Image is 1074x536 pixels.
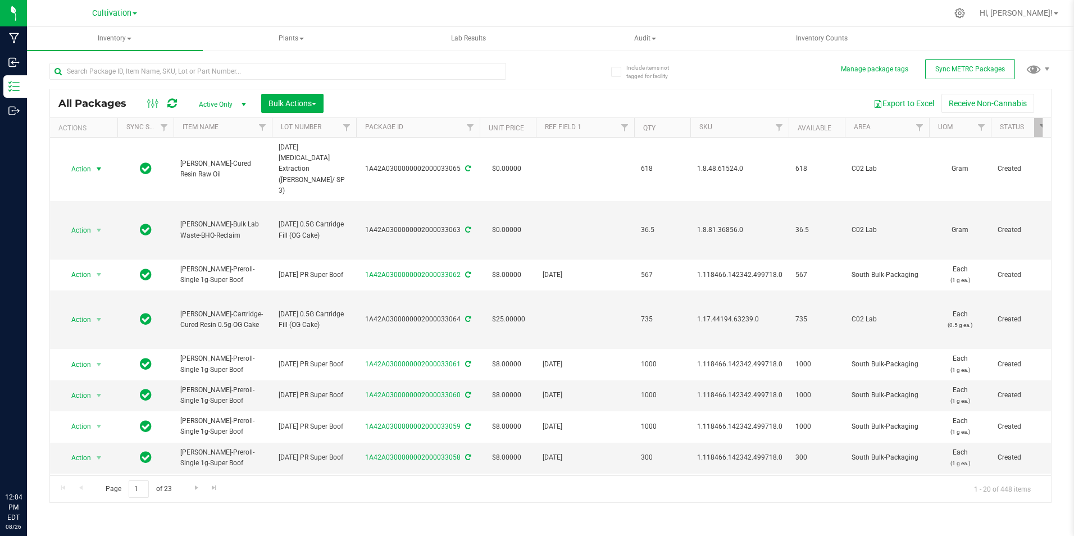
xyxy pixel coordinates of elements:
span: Action [61,161,92,177]
a: 1A42A0300000002000033058 [365,453,461,461]
span: select [92,357,106,373]
span: 1000 [641,421,684,432]
span: Each [936,264,984,285]
span: Created [998,314,1046,325]
span: Include items not tagged for facility [626,63,682,80]
span: In Sync [140,311,152,327]
span: South Bulk-Packaging [852,421,922,432]
a: Filter [911,118,929,137]
a: Available [798,124,831,132]
span: Action [61,312,92,328]
a: Status [1000,123,1024,131]
span: Sync from Compliance System [463,271,471,279]
span: select [92,312,106,328]
p: (1 g ea.) [936,426,984,437]
span: Bulk Actions [268,99,316,108]
a: Package ID [365,123,403,131]
span: $8.00000 [486,267,527,283]
a: Qty [643,124,656,132]
span: Inventory [27,27,203,51]
span: $0.00000 [486,222,527,238]
button: Sync METRC Packages [925,59,1015,79]
span: Action [61,450,92,466]
span: Created [998,421,1046,432]
inline-svg: Outbound [8,105,20,116]
span: [DATE] [543,390,627,401]
span: Action [61,419,92,434]
span: Sync from Compliance System [463,423,471,430]
inline-svg: Inventory [8,81,20,92]
span: 300 [795,452,838,463]
span: 1.17.44194.63239.0 [697,314,782,325]
span: Each [936,385,984,406]
span: Cultivation [92,8,131,18]
span: [DATE] [543,270,627,280]
a: Filter [1034,118,1053,137]
span: Sync from Compliance System [463,226,471,234]
a: Audit [557,27,733,51]
span: 1000 [795,390,838,401]
span: [PERSON_NAME]-Bulk Lab Waste-BHO-Reclaim [180,219,265,240]
span: Created [998,225,1046,235]
div: 1A42A0300000002000033064 [354,314,481,325]
button: Receive Non-Cannabis [941,94,1034,113]
span: [PERSON_NAME]-Cured Resin Raw Oil [180,158,265,180]
a: Go to the last page [206,480,222,496]
span: select [92,388,106,403]
a: Plants [204,27,380,51]
span: In Sync [140,419,152,434]
span: Sync METRC Packages [935,65,1005,73]
span: Sync from Compliance System [463,360,471,368]
span: 1.118466.142342.499718.0 [697,359,782,370]
a: Lot Number [281,123,321,131]
span: Gram [936,225,984,235]
a: Filter [972,118,991,137]
a: Inventory Counts [734,27,910,51]
span: Sync from Compliance System [463,391,471,399]
span: Sync from Compliance System [463,165,471,172]
span: All Packages [58,97,138,110]
span: 618 [641,163,684,174]
span: [DATE] [MEDICAL_DATA] Extraction ([PERSON_NAME]/ SP 3) [279,142,349,196]
span: Gram [936,163,984,174]
span: Action [61,357,92,373]
span: 1.118466.142342.499718.0 [697,421,782,432]
span: Inventory Counts [781,34,863,43]
span: 300 [641,452,684,463]
p: 08/26 [5,523,22,531]
span: [PERSON_NAME]-Cartridge-Cured Resin 0.5g-OG Cake [180,309,265,330]
span: Each [936,416,984,437]
span: 1000 [641,390,684,401]
a: Filter [338,118,356,137]
span: [DATE] [543,421,627,432]
a: Filter [155,118,174,137]
span: 1000 [795,359,838,370]
span: $8.00000 [486,356,527,373]
div: Actions [58,124,113,132]
div: 1A42A0300000002000033065 [354,163,481,174]
span: South Bulk-Packaging [852,452,922,463]
span: Action [61,388,92,403]
span: $8.00000 [486,419,527,435]
button: Export to Excel [866,94,941,113]
span: 36.5 [795,225,838,235]
a: 1A42A0300000002000033060 [365,391,461,399]
span: Each [936,353,984,375]
span: [PERSON_NAME]-Preroll-Single 1g-Super Boof [180,264,265,285]
a: 1A42A0300000002000033061 [365,360,461,368]
span: C02 Lab [852,314,922,325]
span: 1.8.81.36856.0 [697,225,782,235]
span: 1 - 20 of 448 items [965,480,1040,497]
a: Sync Status [126,123,170,131]
a: Filter [770,118,789,137]
span: $8.00000 [486,387,527,403]
p: (1 g ea.) [936,275,984,285]
inline-svg: Manufacturing [8,33,20,44]
span: 1.118466.142342.499718.0 [697,390,782,401]
span: 36.5 [641,225,684,235]
span: Created [998,390,1046,401]
span: South Bulk-Packaging [852,390,922,401]
span: 1000 [641,359,684,370]
a: Area [854,123,871,131]
span: Sync from Compliance System [463,453,471,461]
